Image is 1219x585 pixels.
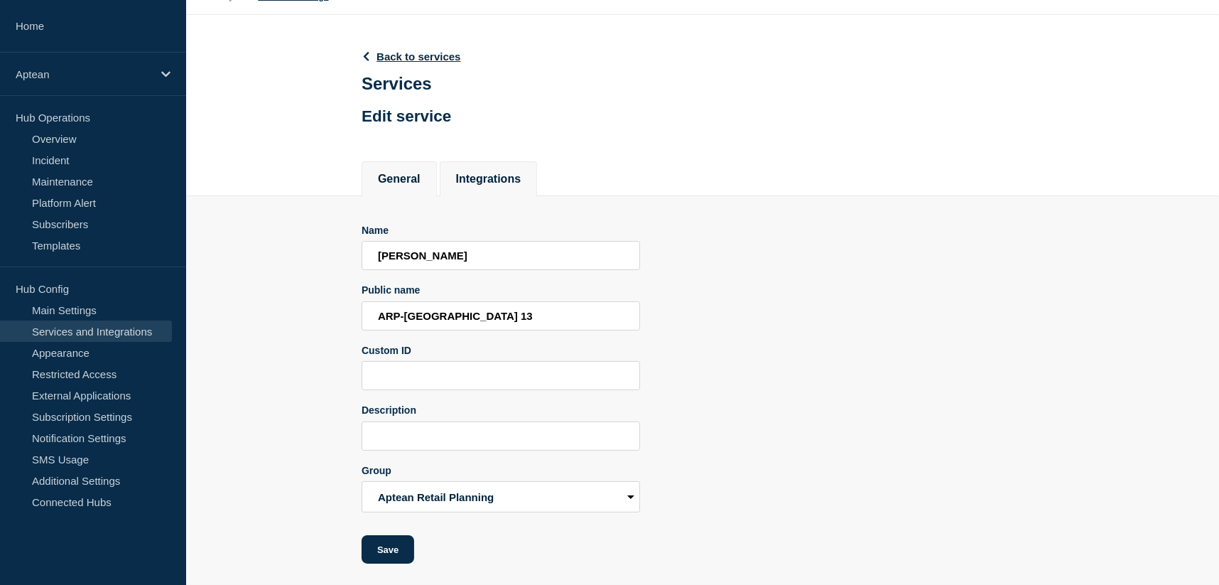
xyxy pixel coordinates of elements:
div: Custom ID [362,345,640,356]
button: Integrations [456,173,521,186]
input: Name [362,241,640,270]
button: General [378,173,421,186]
select: Group [362,481,640,512]
a: Back to services [362,50,461,63]
input: Custom ID [362,361,640,390]
input: Public name [362,301,640,331]
input: Description [362,422,640,451]
div: Description [362,404,640,416]
div: Name [362,225,640,236]
div: Public name [362,284,640,296]
h2: Edit service [362,107,461,126]
h1: Services [362,74,461,94]
div: Group [362,465,640,476]
p: Aptean [16,68,152,80]
button: Save [362,535,414,564]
